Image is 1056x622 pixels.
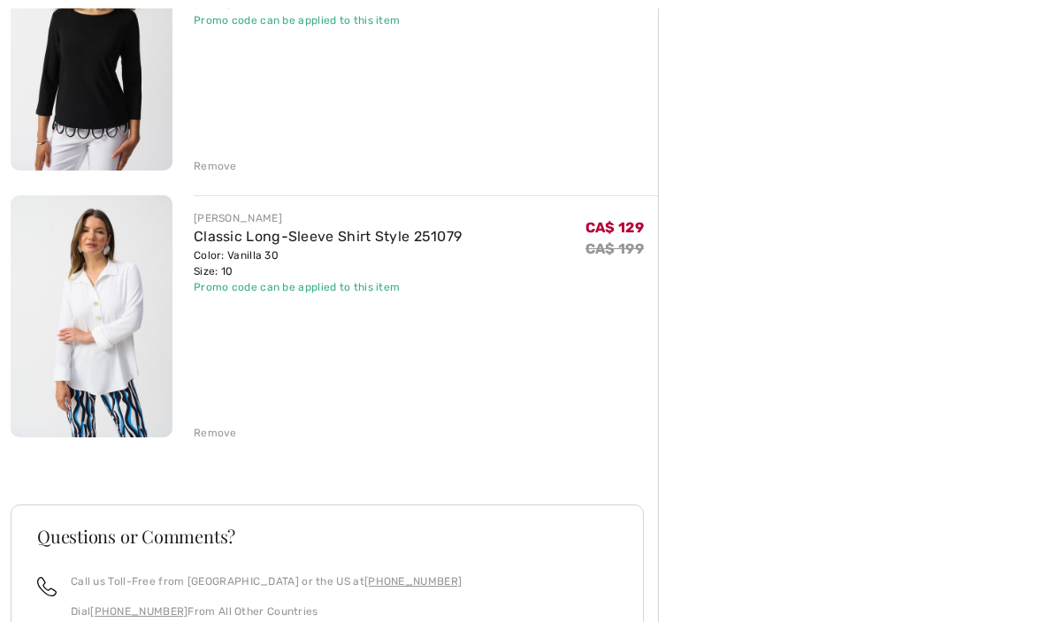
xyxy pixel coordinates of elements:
[194,229,462,246] a: Classic Long-Sleeve Shirt Style 251079
[37,578,57,597] img: call
[194,211,462,227] div: [PERSON_NAME]
[90,606,187,618] a: [PHONE_NUMBER]
[194,13,400,29] div: Promo code can be applied to this item
[11,196,172,438] img: Classic Long-Sleeve Shirt Style 251079
[364,576,462,588] a: [PHONE_NUMBER]
[71,574,462,590] p: Call us Toll-Free from [GEOGRAPHIC_DATA] or the US at
[194,426,237,442] div: Remove
[194,248,462,280] div: Color: Vanilla 30 Size: 10
[585,220,644,237] span: CA$ 129
[71,604,462,620] p: Dial From All Other Countries
[194,280,462,296] div: Promo code can be applied to this item
[37,528,617,546] h3: Questions or Comments?
[585,241,644,258] s: CA$ 199
[194,159,237,175] div: Remove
